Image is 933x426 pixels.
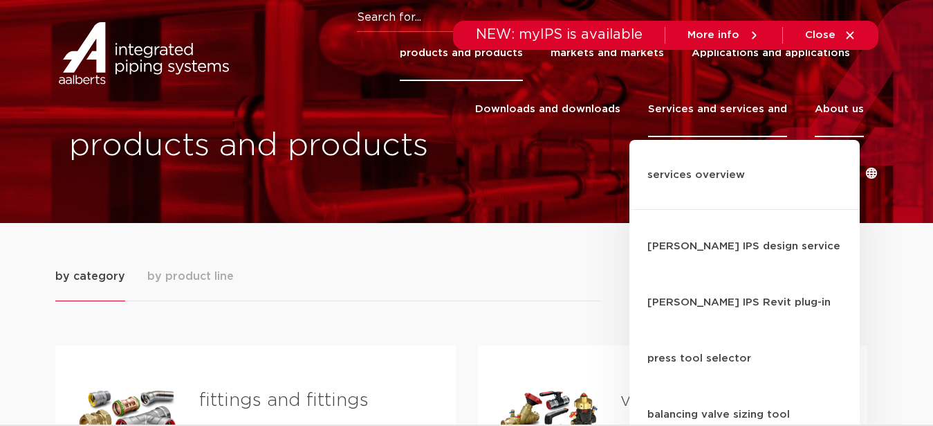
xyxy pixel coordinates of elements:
a: markets and markets [551,25,664,81]
a: [PERSON_NAME] IPS Revit plug-in [629,274,860,330]
span: by product line [147,268,234,285]
nav: The menu [235,25,864,137]
a: products and products [400,25,523,81]
a: Services and services and [648,81,787,137]
span: Close [805,30,835,40]
span: by category [55,268,125,285]
a: fittings and fittings [199,391,369,409]
a: [PERSON_NAME] IPS design service [629,218,860,274]
a: Applications and applications [692,25,850,81]
a: valves and valves [620,391,773,409]
a: Downloads and downloads [475,81,620,137]
input: Search for... [357,4,792,32]
span: More info [687,30,739,40]
div: my IPS [811,137,824,202]
a: press tool selector [629,330,860,387]
span: NEW: myIPS is available [476,28,643,42]
a: services overview [629,154,860,210]
a: More info [687,29,760,42]
a: About us [815,81,864,137]
a: Close [805,29,856,42]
